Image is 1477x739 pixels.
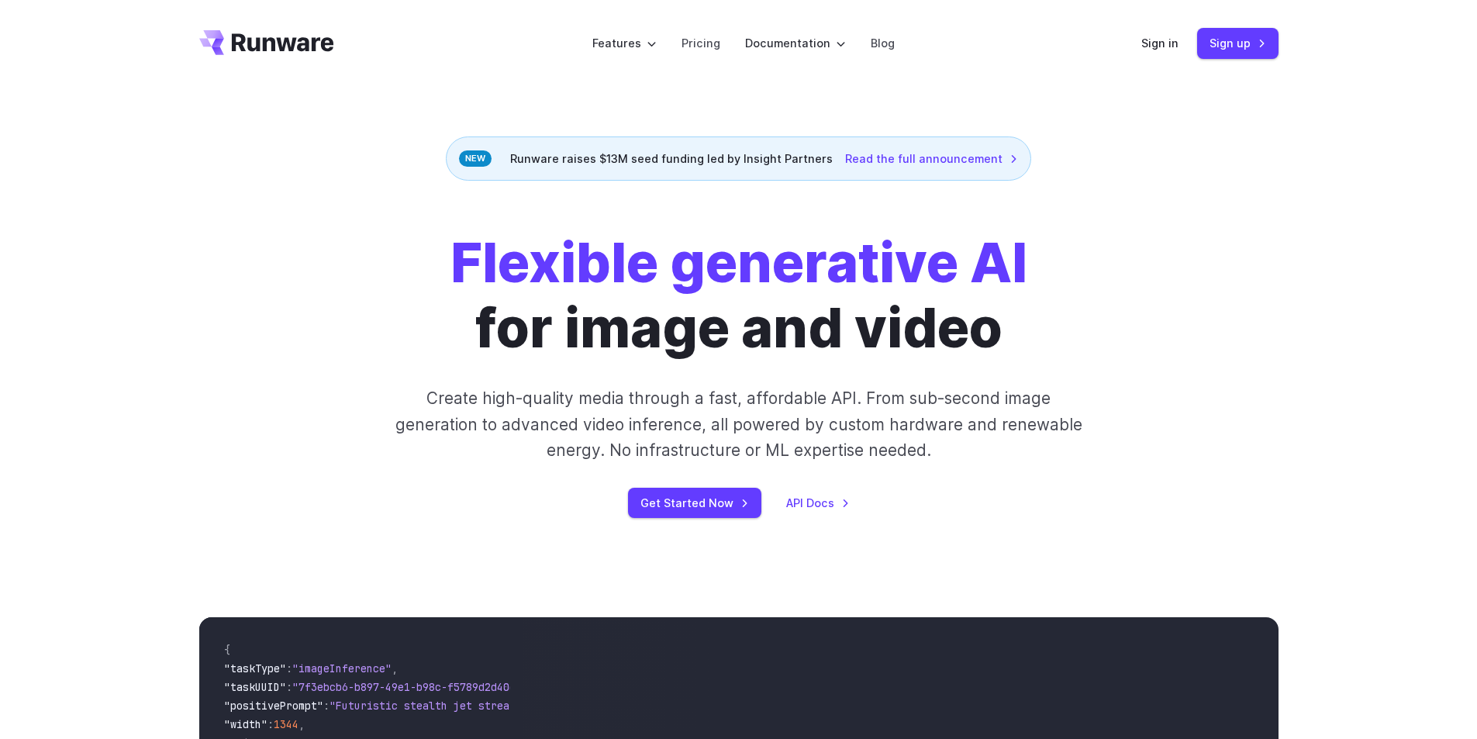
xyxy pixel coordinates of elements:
span: "7f3ebcb6-b897-49e1-b98c-f5789d2d40d7" [292,680,528,694]
span: "positivePrompt" [224,699,323,713]
label: Features [592,34,657,52]
span: : [286,661,292,675]
a: API Docs [786,494,850,512]
a: Read the full announcement [845,150,1018,167]
a: Blog [871,34,895,52]
p: Create high-quality media through a fast, affordable API. From sub-second image generation to adv... [393,385,1084,463]
a: Go to / [199,30,334,55]
span: : [286,680,292,694]
span: 1344 [274,717,299,731]
span: "Futuristic stealth jet streaking through a neon-lit cityscape with glowing purple exhaust" [330,699,894,713]
a: Pricing [682,34,720,52]
h1: for image and video [450,230,1027,361]
div: Runware raises $13M seed funding led by Insight Partners [446,136,1031,181]
label: Documentation [745,34,846,52]
span: "width" [224,717,267,731]
span: "taskUUID" [224,680,286,694]
span: "imageInference" [292,661,392,675]
span: "taskType" [224,661,286,675]
a: Sign in [1141,34,1178,52]
span: { [224,643,230,657]
span: : [267,717,274,731]
span: , [299,717,305,731]
a: Get Started Now [628,488,761,518]
span: , [392,661,398,675]
strong: Flexible generative AI [450,230,1027,295]
span: : [323,699,330,713]
a: Sign up [1197,28,1279,58]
